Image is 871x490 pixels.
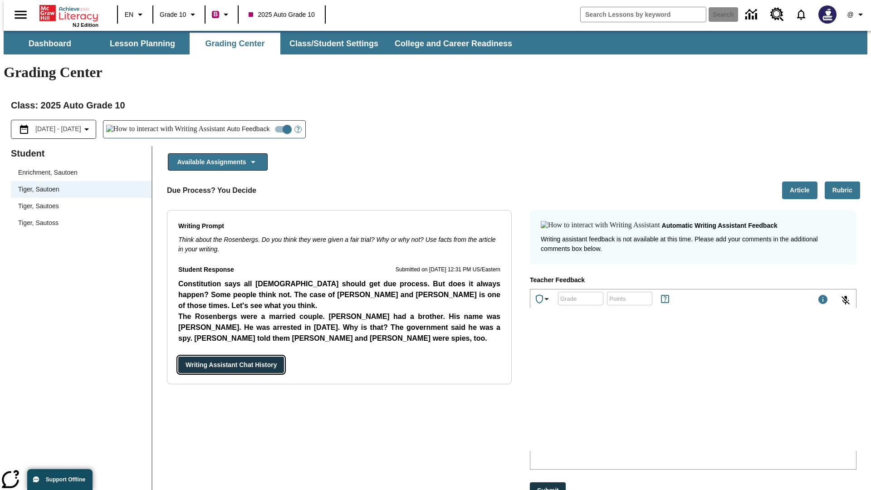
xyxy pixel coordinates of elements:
[607,292,652,305] div: Points: Must be equal to or less than 25.
[835,289,856,311] button: Click to activate and allow voice recognition
[167,185,256,196] p: Due Process? You Decide
[18,218,144,228] span: Tiger, Sautoss
[5,33,95,54] button: Dashboard
[11,164,152,181] div: Enrichment, Sautoen
[73,22,98,28] span: NJ Edition
[789,3,813,26] a: Notifications
[396,265,500,274] p: Submitted on [DATE] 12:31 PM US/Eastern
[4,33,520,54] div: SubNavbar
[178,265,234,275] p: Student Response
[156,6,202,23] button: Grade: Grade 10, Select a grade
[530,290,556,308] button: Achievements
[817,294,828,307] div: Maximum 1000 characters Press Escape to exit toolbar and use left and right arrow keys to access ...
[607,286,652,310] input: Points: Must be equal to or less than 25.
[581,7,706,22] input: search field
[81,124,92,135] svg: Collapse Date Range Filter
[656,290,674,308] button: Rules for Earning Points and Achievements, Will open in new tab
[765,2,789,27] a: Resource Center, Will open in new tab
[178,221,500,231] p: Writing Prompt
[825,181,860,199] button: Rubric, Will open in new tab
[541,235,846,254] p: Writing assistant feedback is not available at this time. Please add your comments in the additio...
[178,279,500,311] p: Constitution says all [DEMOGRAPHIC_DATA] should get due process. But does it always happen? Some ...
[842,6,871,23] button: Profile/Settings
[178,311,500,344] p: The Rosenbergs were a married couple. [PERSON_NAME] had a brother. His name was [PERSON_NAME]. He...
[125,10,133,20] span: EN
[27,469,93,490] button: Support Offline
[178,344,500,355] p: [PERSON_NAME] and [PERSON_NAME] were arrested. They were put on tri
[213,9,218,20] span: B
[178,279,500,346] p: Student Response
[168,153,268,171] button: Available Assignments
[11,215,152,231] div: Tiger, Sautoss
[249,10,314,20] span: 2025 Auto Grade 10
[11,181,152,198] div: Tiger, Sautoen
[558,292,603,305] div: Grade: Letters, numbers, %, + and - are allowed.
[208,6,235,23] button: Boost Class color is violet red. Change class color
[227,124,269,134] span: Auto Feedback
[160,10,186,20] span: Grade 10
[97,33,188,54] button: Lesson Planning
[387,33,519,54] button: College and Career Readiness
[4,64,867,81] h1: Grading Center
[18,185,144,194] span: Tiger, Sautoen
[740,2,765,27] a: Data Center
[662,221,778,231] p: Automatic writing assistant feedback
[46,476,85,483] span: Support Offline
[4,31,867,54] div: SubNavbar
[178,235,500,254] div: Think about the Rosenbergs. Do you think they were given a fair trial? Why or why not? Use facts ...
[541,221,660,230] img: How to interact with Writing Assistant
[39,3,98,28] div: Home
[847,10,853,20] span: @
[282,33,386,54] button: Class/Student Settings
[530,275,856,285] p: Teacher Feedback
[11,98,860,113] h2: Class : 2025 Auto Grade 10
[818,5,837,24] img: Avatar
[813,3,842,26] button: Select a new avatar
[7,1,34,28] button: Open side menu
[291,121,305,138] button: Open Help for Writing Assistant
[15,124,92,135] button: Select the date range menu item
[18,201,144,211] span: Tiger, Sautoes
[35,124,81,134] span: [DATE] - [DATE]
[18,168,144,177] span: Enrichment, Sautoen
[190,33,280,54] button: Grading Center
[106,125,225,134] img: How to interact with Writing Assistant
[11,146,152,161] p: Student
[11,198,152,215] div: Tiger, Sautoes
[558,286,603,310] input: Grade: Letters, numbers, %, + and - are allowed.
[121,6,150,23] button: Language: EN, Select a language
[39,4,98,22] a: Home
[782,181,817,199] button: Article, Will open in new tab
[178,357,284,373] button: Writing Assistant Chat History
